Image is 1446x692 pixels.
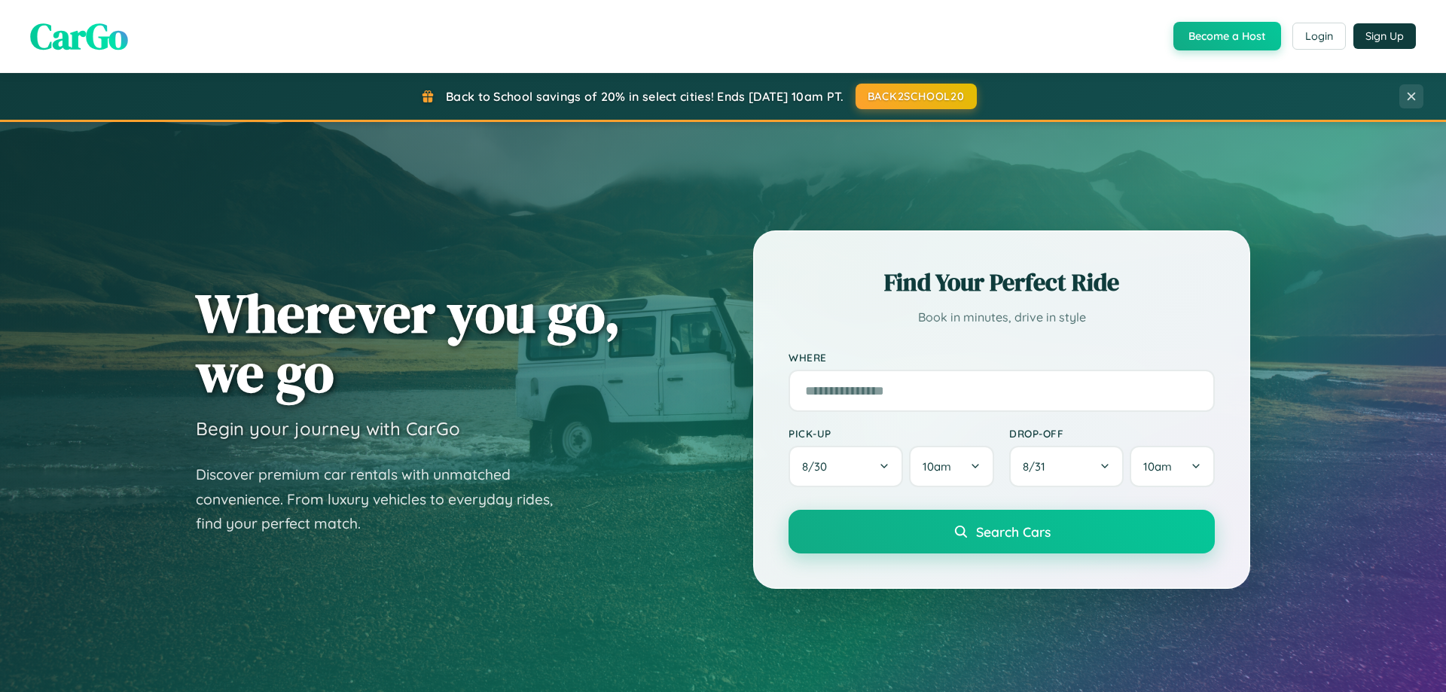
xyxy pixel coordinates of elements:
button: Search Cars [789,510,1215,553]
p: Discover premium car rentals with unmatched convenience. From luxury vehicles to everyday rides, ... [196,462,572,536]
span: CarGo [30,11,128,61]
label: Drop-off [1009,427,1215,440]
h2: Find Your Perfect Ride [789,266,1215,299]
button: Become a Host [1173,22,1281,50]
button: Sign Up [1353,23,1416,49]
button: 8/30 [789,446,903,487]
h3: Begin your journey with CarGo [196,417,460,440]
button: 8/31 [1009,446,1124,487]
span: 10am [923,459,951,474]
span: Back to School savings of 20% in select cities! Ends [DATE] 10am PT. [446,89,843,104]
p: Book in minutes, drive in style [789,306,1215,328]
span: 8 / 30 [802,459,834,474]
span: Search Cars [976,523,1051,540]
label: Where [789,351,1215,364]
button: 10am [1130,446,1215,487]
span: 10am [1143,459,1172,474]
button: BACK2SCHOOL20 [856,84,977,109]
span: 8 / 31 [1023,459,1053,474]
button: Login [1292,23,1346,50]
label: Pick-up [789,427,994,440]
h1: Wherever you go, we go [196,283,621,402]
button: 10am [909,446,994,487]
